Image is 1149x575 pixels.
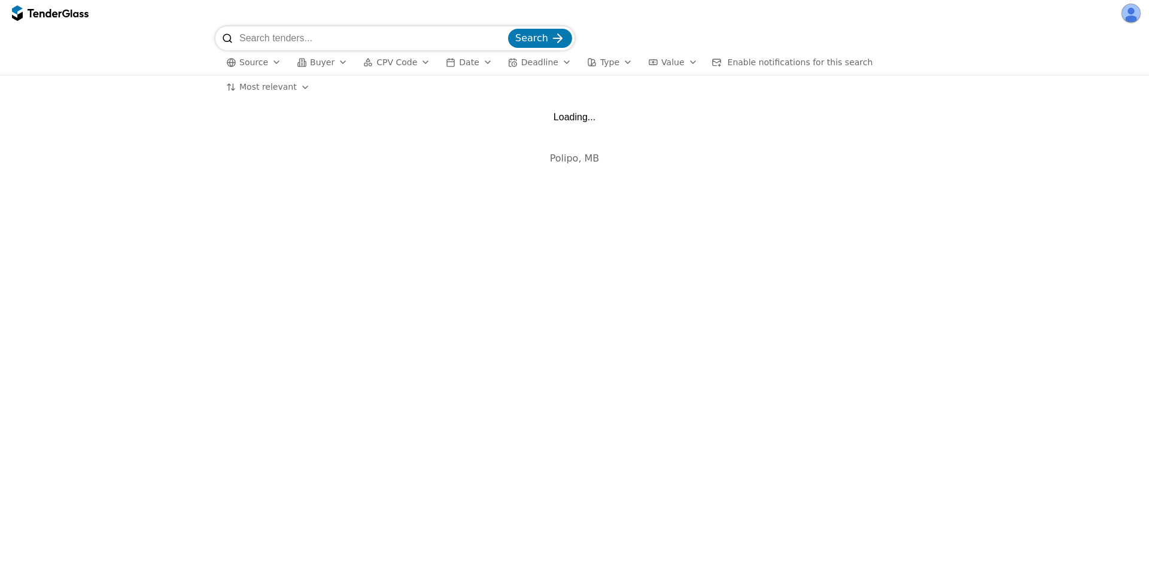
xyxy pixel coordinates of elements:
span: Source [239,57,268,67]
button: Search [508,29,572,48]
span: Date [459,57,479,67]
span: Deadline [521,57,558,67]
button: Deadline [503,55,576,70]
button: Buyer [292,55,352,70]
button: Value [643,55,702,70]
span: Buyer [310,57,335,67]
button: CPV Code [358,55,435,70]
span: Enable notifications for this search [728,57,873,67]
span: CPV Code [376,57,417,67]
button: Enable notifications for this search [709,55,877,70]
button: Date [441,55,497,70]
span: Value [661,57,684,67]
input: Search tenders... [239,26,506,50]
span: Search [515,32,548,44]
button: Type [582,55,637,70]
button: Source [221,55,286,70]
span: Type [600,57,619,67]
div: Loading... [554,111,595,123]
span: Polipo, MB [550,153,600,164]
